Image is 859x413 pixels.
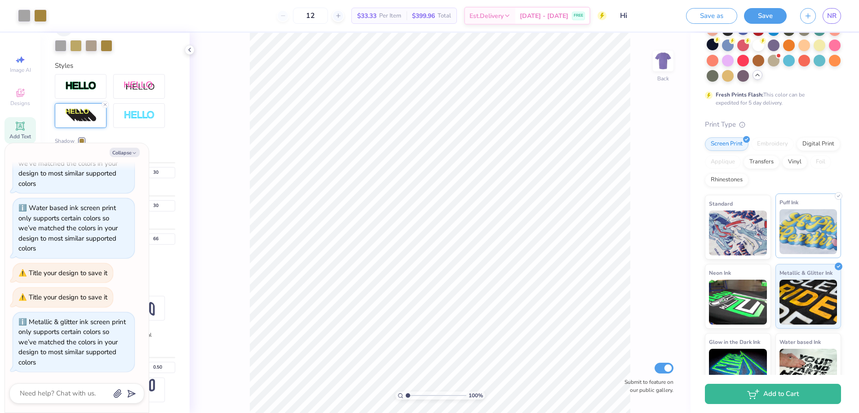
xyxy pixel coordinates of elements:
[124,81,155,92] img: Shadow
[709,280,767,325] img: Neon Ink
[55,137,75,145] span: Shadow
[779,198,798,207] span: Puff Ink
[29,293,107,302] div: Title your design to save it
[469,11,504,21] span: Est. Delivery
[751,137,794,151] div: Embroidery
[438,11,451,21] span: Total
[716,91,826,107] div: This color can be expedited for 5 day delivery.
[65,81,97,91] img: Stroke
[110,148,140,157] button: Collapse
[55,61,175,71] div: Styles
[686,8,737,24] button: Save as
[779,209,837,254] img: Puff Ink
[293,8,328,24] input: – –
[357,11,376,21] span: $33.33
[613,7,679,25] input: Untitled Design
[797,137,840,151] div: Digital Print
[744,8,787,24] button: Save
[10,66,31,74] span: Image AI
[782,155,807,169] div: Vinyl
[65,108,97,123] img: 3d Illusion
[574,13,583,19] span: FREE
[709,211,767,255] img: Standard
[716,91,763,98] strong: Fresh Prints Flash:
[705,155,741,169] div: Applique
[124,110,155,121] img: Negative Space
[469,391,483,400] span: 100 %
[810,155,831,169] div: Foil
[379,11,401,21] span: Per Item
[705,137,748,151] div: Screen Print
[709,199,733,208] span: Standard
[18,317,126,367] div: Metallic & glitter ink screen print only supports certain colors so we’ve matched the colors in y...
[709,349,767,394] img: Glow in the Dark Ink
[779,268,832,277] span: Metallic & Glitter Ink
[29,268,107,277] div: Title your design to save it
[657,75,669,83] div: Back
[705,384,841,404] button: Add to Cart
[9,133,31,140] span: Add Text
[744,155,779,169] div: Transfers
[18,203,118,253] div: Water based ink screen print only supports certain colors so we’ve matched the colors in your des...
[709,268,731,277] span: Neon Ink
[705,119,841,130] div: Print Type
[705,173,748,187] div: Rhinestones
[412,11,435,21] span: $399.96
[827,11,837,21] span: NR
[10,100,30,107] span: Designs
[779,337,821,347] span: Water based Ink
[18,139,126,188] div: Metallic & glitter ink screen print only supports certain colors so we’ve matched the colors in y...
[520,11,568,21] span: [DATE] - [DATE]
[823,8,841,24] a: NR
[779,280,837,325] img: Metallic & Glitter Ink
[620,378,673,394] label: Submit to feature on our public gallery.
[654,52,672,70] img: Back
[709,337,760,347] span: Glow in the Dark Ink
[779,349,837,394] img: Water based Ink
